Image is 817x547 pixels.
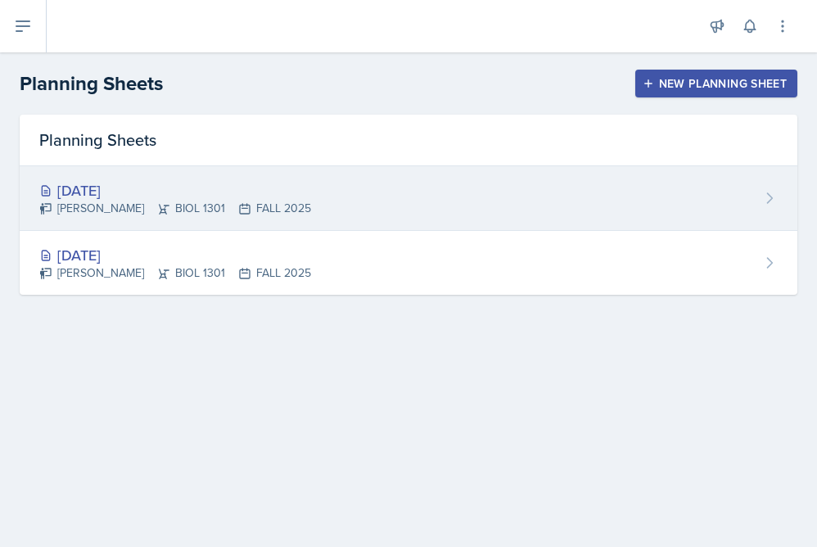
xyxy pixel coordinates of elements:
[646,77,787,90] div: New Planning Sheet
[39,244,311,266] div: [DATE]
[635,70,797,97] button: New Planning Sheet
[20,231,797,295] a: [DATE] [PERSON_NAME]BIOL 1301FALL 2025
[39,264,311,282] div: [PERSON_NAME] BIOL 1301 FALL 2025
[20,166,797,231] a: [DATE] [PERSON_NAME]BIOL 1301FALL 2025
[20,115,797,166] div: Planning Sheets
[39,200,311,217] div: [PERSON_NAME] BIOL 1301 FALL 2025
[39,179,311,201] div: [DATE]
[20,69,163,98] h2: Planning Sheets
